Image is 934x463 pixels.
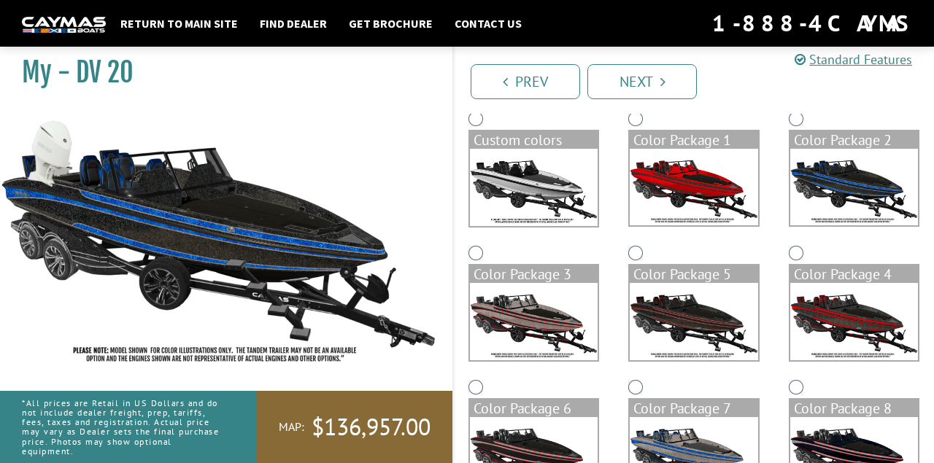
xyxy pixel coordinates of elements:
h1: My - DV 20 [22,56,416,89]
div: Color Package 3 [470,265,598,283]
img: color_package_386.png [790,283,918,359]
a: Find Dealer [252,14,334,33]
a: Get Brochure [341,14,440,33]
p: *All prices are Retail in US Dollars and do not include dealer freight, prep, tariffs, fees, taxe... [22,391,224,463]
img: white-logo-c9c8dbefe5ff5ceceb0f0178aa75bf4bb51f6bca0971e226c86eb53dfe498488.png [22,17,106,32]
a: Standard Features [795,51,912,68]
a: Contact Us [447,14,529,33]
img: color_package_383.png [790,149,918,225]
div: Custom colors [470,131,598,149]
ul: Pagination [467,62,934,99]
div: Color Package 5 [630,265,757,283]
a: Prev [471,64,580,99]
a: MAP:$136,957.00 [257,391,452,463]
span: MAP: [279,419,304,435]
img: DV22-Base-Layer.png [470,149,598,226]
a: Next [587,64,697,99]
div: Color Package 4 [790,265,918,283]
a: Return to main site [113,14,245,33]
span: $136,957.00 [312,412,431,443]
img: color_package_385.png [630,283,757,359]
div: 1-888-4CAYMAS [712,7,912,39]
div: Color Package 8 [790,400,918,417]
div: Color Package 7 [630,400,757,417]
div: Color Package 6 [470,400,598,417]
img: color_package_384.png [470,283,598,359]
img: color_package_382.png [630,149,757,225]
div: Color Package 1 [630,131,757,149]
div: Color Package 2 [790,131,918,149]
